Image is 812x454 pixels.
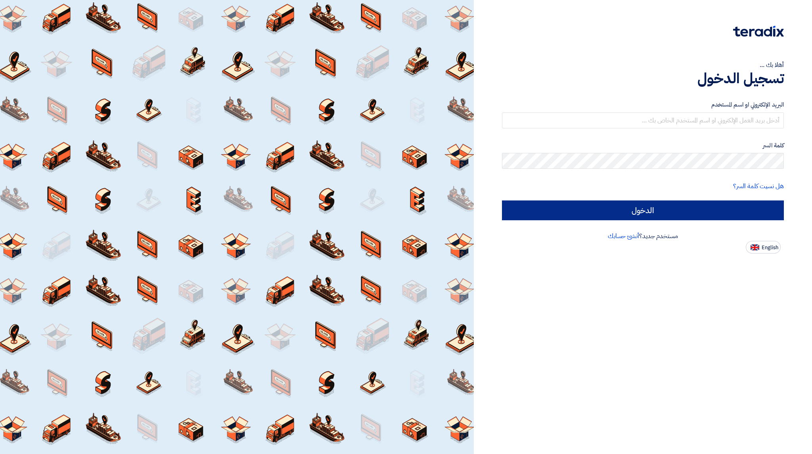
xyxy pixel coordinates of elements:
[502,100,784,109] label: البريد الإلكتروني او اسم المستخدم
[502,231,784,241] div: مستخدم جديد؟
[502,60,784,70] div: أهلا بك ...
[502,113,784,128] input: أدخل بريد العمل الإلكتروني او اسم المستخدم الخاص بك ...
[608,231,639,241] a: أنشئ حسابك
[733,26,784,37] img: Teradix logo
[762,245,778,250] span: English
[502,70,784,87] h1: تسجيل الدخول
[502,200,784,220] input: الدخول
[751,244,759,250] img: en-US.png
[502,141,784,150] label: كلمة السر
[746,241,781,254] button: English
[733,181,784,191] a: هل نسيت كلمة السر؟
